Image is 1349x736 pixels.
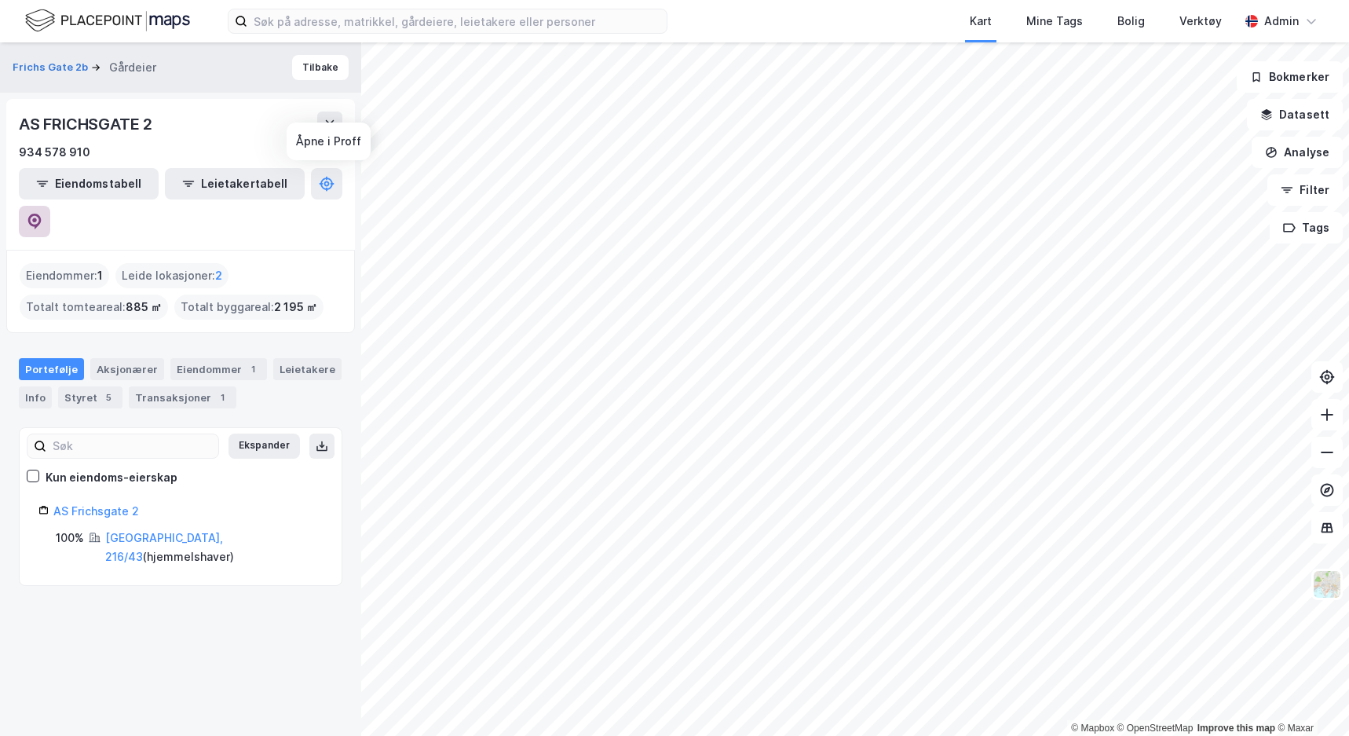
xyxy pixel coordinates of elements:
button: Tags [1270,212,1343,244]
button: Eiendomstabell [19,168,159,200]
div: Leietakere [273,358,342,380]
button: Tilbake [292,55,349,80]
button: Frichs Gate 2b [13,60,91,75]
div: Kun eiendoms-eierskap [46,468,177,487]
img: logo.f888ab2527a4732fd821a326f86c7f29.svg [25,7,190,35]
span: 2 [215,266,222,285]
button: Filter [1267,174,1343,206]
div: Mine Tags [1026,12,1083,31]
div: Leide lokasjoner : [115,263,228,288]
div: 934 578 910 [19,143,90,162]
div: Info [19,386,52,408]
div: Transaksjoner [129,386,236,408]
a: [GEOGRAPHIC_DATA], 216/43 [105,531,223,563]
div: Bolig [1117,12,1145,31]
div: 1 [245,361,261,377]
div: AS FRICHSGATE 2 [19,112,155,137]
button: Bokmerker [1237,61,1343,93]
input: Søk [46,434,218,458]
div: 1 [214,390,230,405]
div: Portefølje [19,358,84,380]
div: Verktøy [1179,12,1222,31]
a: Improve this map [1197,723,1275,734]
button: Datasett [1247,99,1343,130]
div: Eiendommer : [20,263,109,288]
span: 2 195 ㎡ [274,298,317,317]
div: Totalt tomteareal : [20,295,168,320]
div: ( hjemmelshaver ) [105,529,323,566]
div: 100% [56,529,84,547]
button: Leietakertabell [165,168,305,200]
div: 5 [101,390,116,405]
button: Analyse [1252,137,1343,168]
button: Ekspander [228,434,300,459]
div: Styret [58,386,122,408]
a: OpenStreetMap [1117,723,1194,734]
span: 1 [97,266,103,285]
span: 885 ㎡ [126,298,162,317]
div: Gårdeier [109,58,156,77]
input: Søk på adresse, matrikkel, gårdeiere, leietakere eller personer [247,9,667,33]
div: Kart [970,12,992,31]
div: Eiendommer [170,358,267,380]
img: Z [1312,569,1342,599]
div: Admin [1264,12,1299,31]
div: Totalt byggareal : [174,295,324,320]
div: Kontrollprogram for chat [1270,661,1349,736]
a: AS Frichsgate 2 [53,504,139,518]
iframe: Chat Widget [1270,661,1349,736]
a: Mapbox [1071,723,1114,734]
div: Aksjonærer [90,358,164,380]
